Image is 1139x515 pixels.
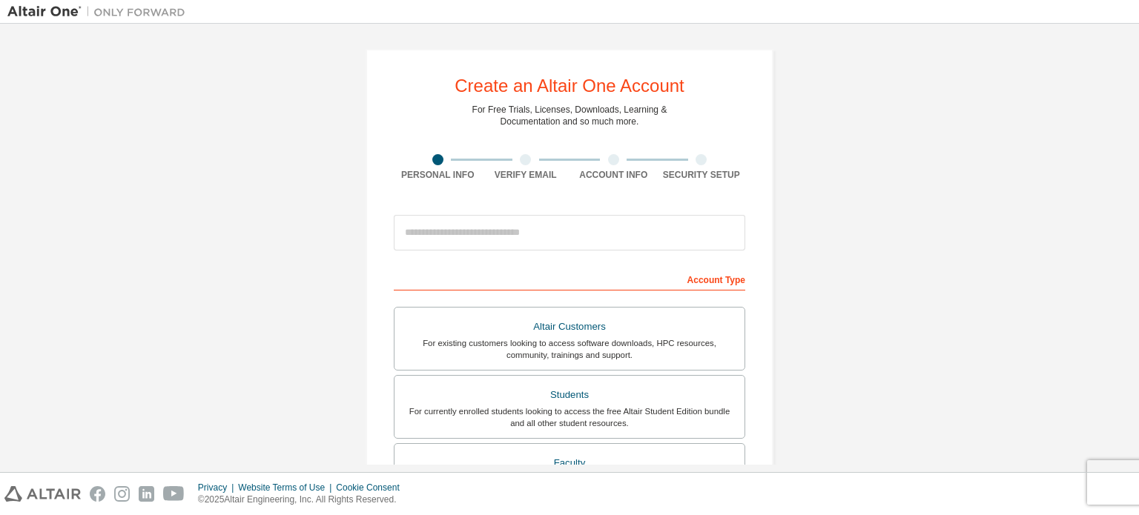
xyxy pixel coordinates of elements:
div: Faculty [403,453,736,474]
div: Security Setup [658,169,746,181]
img: facebook.svg [90,486,105,502]
div: Cookie Consent [336,482,408,494]
div: Students [403,385,736,405]
div: For currently enrolled students looking to access the free Altair Student Edition bundle and all ... [403,405,736,429]
div: Website Terms of Use [238,482,336,494]
div: Personal Info [394,169,482,181]
img: instagram.svg [114,486,130,502]
div: Privacy [198,482,238,494]
img: altair_logo.svg [4,486,81,502]
div: For existing customers looking to access software downloads, HPC resources, community, trainings ... [403,337,736,361]
img: Altair One [7,4,193,19]
div: Create an Altair One Account [455,77,684,95]
div: For Free Trials, Licenses, Downloads, Learning & Documentation and so much more. [472,104,667,127]
div: Account Info [569,169,658,181]
p: © 2025 Altair Engineering, Inc. All Rights Reserved. [198,494,409,506]
div: Account Type [394,267,745,290]
img: youtube.svg [163,486,185,502]
img: linkedin.svg [139,486,154,502]
div: Altair Customers [403,316,736,337]
div: Verify Email [482,169,570,181]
